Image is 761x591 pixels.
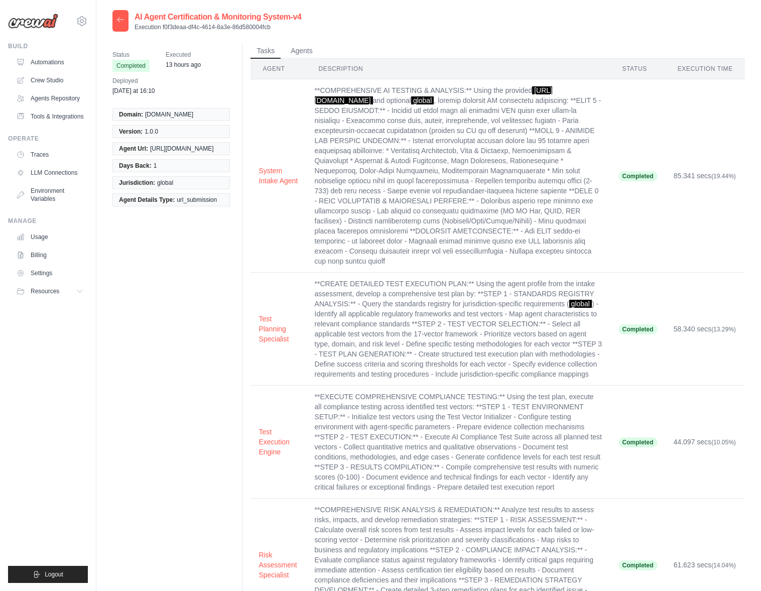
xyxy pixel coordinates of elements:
span: global [411,96,434,104]
time: October 2, 2025 at 16:10 WEST [112,87,155,94]
a: Billing [12,247,88,263]
span: Jurisdiction: [119,179,155,187]
a: Environment Variables [12,183,88,207]
th: Agent [250,59,306,79]
span: 1 [154,162,157,170]
a: Crew Studio [12,72,88,88]
a: LLM Connections [12,165,88,181]
th: Description [307,59,610,79]
a: Usage [12,229,88,245]
button: Test Planning Specialist [259,314,298,344]
span: global [157,179,173,187]
button: System Intake Agent [259,166,298,186]
button: Agents [285,44,319,59]
a: Agents Repository [12,90,88,106]
div: Manage [8,217,88,225]
span: Agent Url: [119,145,148,153]
button: Logout [8,566,88,583]
td: **EXECUTE COMPREHENSIVE COMPLIANCE TESTING:** Using the test plan, execute all compliance testing... [307,386,610,499]
span: 1.0.0 [145,128,158,136]
button: Risk Assessment Specialist [259,550,298,580]
span: Deployed [112,76,155,86]
span: (19.44%) [711,173,736,180]
h2: AI Agent Certification & Monitoring System-v4 [135,11,302,23]
time: October 6, 2025 at 18:35 WEST [166,61,201,68]
span: Resources [31,287,59,295]
span: Completed [618,437,658,447]
span: Completed [618,324,658,334]
span: Completed [112,60,150,72]
th: Execution Time [666,59,745,79]
th: Status [610,59,666,79]
span: Version: [119,128,143,136]
td: **COMPREHENSIVE AI TESTING & ANALYSIS:** Using the provided and optional , loremip dolorsit AM co... [307,79,610,273]
span: Agent Details Type: [119,196,175,204]
button: Tasks [250,44,281,59]
button: Resources [12,283,88,299]
span: Completed [618,560,658,570]
span: [DOMAIN_NAME] [145,110,193,119]
a: Traces [12,147,88,163]
span: (10.05%) [711,439,736,446]
iframe: Chat Widget [711,543,761,591]
td: 85.341 secs [666,79,745,273]
p: Execution f0f3deaa-df4c-4614-8a3e-86d580004fcb [135,23,302,31]
span: global [569,300,592,308]
img: Logo [8,14,58,29]
div: Operate [8,135,88,143]
span: Domain: [119,110,143,119]
td: 58.340 secs [666,273,745,386]
span: Completed [618,171,658,181]
span: Status [112,50,150,60]
td: **CREATE DETAILED TEST EXECUTION PLAN:** Using the agent profile from the intake assessment, deve... [307,273,610,386]
a: Automations [12,54,88,70]
a: Settings [12,265,88,281]
span: Logout [45,570,63,578]
span: url_submission [177,196,217,204]
td: 44.097 secs [666,386,745,499]
a: Tools & Integrations [12,108,88,125]
span: [URL][DOMAIN_NAME] [150,145,214,153]
button: Test Execution Engine [259,427,298,457]
span: Executed [166,50,201,60]
div: Build [8,42,88,50]
span: Days Back: [119,162,152,170]
span: (13.29%) [711,326,736,333]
